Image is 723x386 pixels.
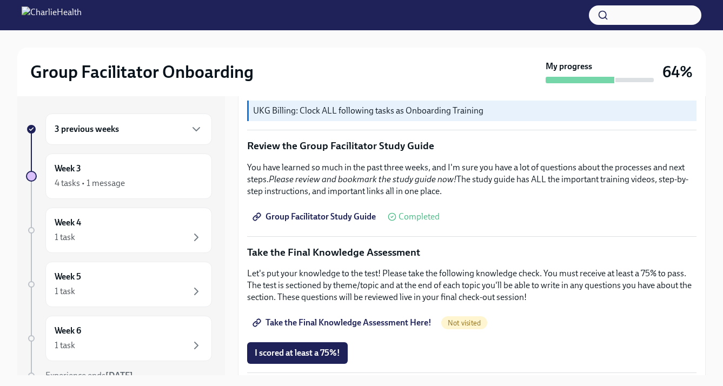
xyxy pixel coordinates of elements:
[45,370,133,381] span: Experience ends
[55,217,81,229] h6: Week 4
[399,212,440,221] span: Completed
[55,325,81,337] h6: Week 6
[105,370,133,381] strong: [DATE]
[255,348,340,358] span: I scored at least a 75%!
[26,262,212,307] a: Week 51 task
[247,206,383,228] a: Group Facilitator Study Guide
[55,123,119,135] h6: 3 previous weeks
[55,163,81,175] h6: Week 3
[55,271,81,283] h6: Week 5
[22,6,82,24] img: CharlieHealth
[247,162,697,197] p: You have learned so much in the past three weeks, and I'm sure you have a lot of questions about ...
[55,340,75,351] div: 1 task
[45,114,212,145] div: 3 previous weeks
[255,211,376,222] span: Group Facilitator Study Guide
[269,174,456,184] em: Please review and bookmark the study guide now!
[55,285,75,297] div: 1 task
[55,231,75,243] div: 1 task
[26,316,212,361] a: Week 61 task
[441,319,487,327] span: Not visited
[255,317,432,328] span: Take the Final Knowledge Assessment Here!
[662,62,693,82] h3: 64%
[546,61,592,72] strong: My progress
[26,154,212,199] a: Week 34 tasks • 1 message
[253,105,692,117] p: UKG Billing: Clock ALL following tasks as Onboarding Training
[247,342,348,364] button: I scored at least a 75%!
[247,139,697,153] p: Review the Group Facilitator Study Guide
[30,61,254,83] h2: Group Facilitator Onboarding
[247,268,697,303] p: Let's put your knowledge to the test! Please take the following knowledge check. You must receive...
[26,208,212,253] a: Week 41 task
[247,312,439,334] a: Take the Final Knowledge Assessment Here!
[247,245,697,259] p: Take the Final Knowledge Assessment
[55,177,125,189] div: 4 tasks • 1 message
